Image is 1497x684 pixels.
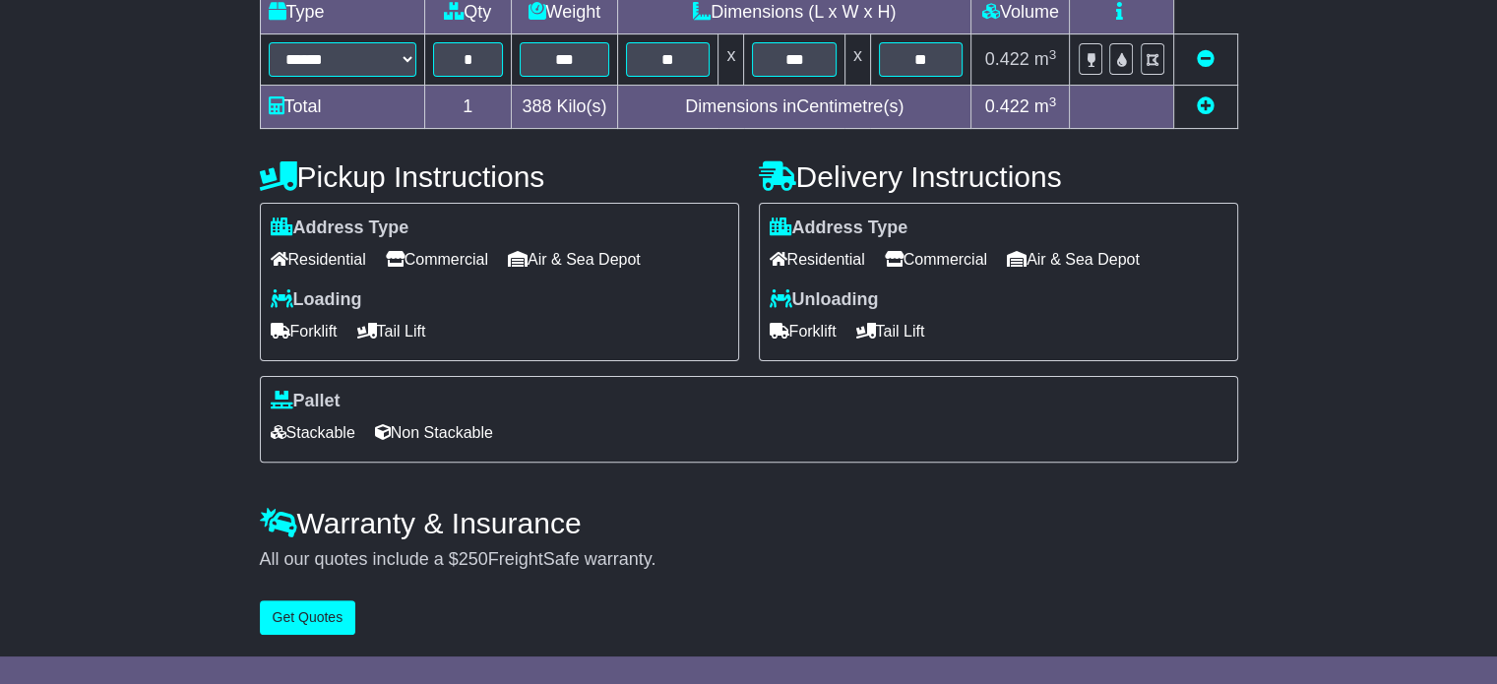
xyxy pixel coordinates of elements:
[1197,49,1215,69] a: Remove this item
[271,218,409,239] label: Address Type
[271,244,366,275] span: Residential
[617,86,970,129] td: Dimensions in Centimetre(s)
[522,96,551,116] span: 388
[271,417,355,448] span: Stackable
[718,34,744,86] td: x
[770,316,837,346] span: Forklift
[386,244,488,275] span: Commercial
[271,289,362,311] label: Loading
[844,34,870,86] td: x
[508,244,641,275] span: Air & Sea Depot
[759,160,1238,193] h4: Delivery Instructions
[260,549,1238,571] div: All our quotes include a $ FreightSafe warranty.
[1049,94,1057,109] sup: 3
[770,289,879,311] label: Unloading
[260,507,1238,539] h4: Warranty & Insurance
[856,316,925,346] span: Tail Lift
[271,316,338,346] span: Forklift
[985,49,1029,69] span: 0.422
[260,160,739,193] h4: Pickup Instructions
[1034,96,1057,116] span: m
[1197,96,1215,116] a: Add new item
[271,391,341,412] label: Pallet
[511,86,617,129] td: Kilo(s)
[424,86,511,129] td: 1
[260,600,356,635] button: Get Quotes
[885,244,987,275] span: Commercial
[1049,47,1057,62] sup: 3
[770,218,908,239] label: Address Type
[260,86,424,129] td: Total
[985,96,1029,116] span: 0.422
[1034,49,1057,69] span: m
[459,549,488,569] span: 250
[770,244,865,275] span: Residential
[375,417,493,448] span: Non Stackable
[1007,244,1140,275] span: Air & Sea Depot
[357,316,426,346] span: Tail Lift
